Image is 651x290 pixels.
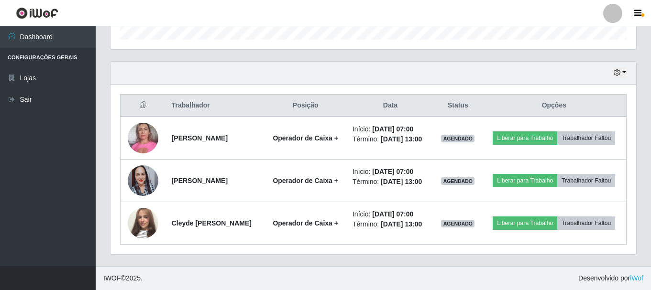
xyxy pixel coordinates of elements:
span: AGENDADO [441,135,474,142]
strong: Operador de Caixa + [273,134,338,142]
button: Liberar para Trabalho [493,174,557,187]
span: © 2025 . [103,273,143,283]
li: Início: [353,124,428,134]
th: Status [434,95,482,117]
strong: [PERSON_NAME] [172,177,228,184]
button: Trabalhador Faltou [557,131,615,145]
li: Término: [353,134,428,144]
th: Posição [264,95,347,117]
li: Término: [353,219,428,229]
li: Início: [353,209,428,219]
strong: Operador de Caixa + [273,177,338,184]
strong: Cleyde [PERSON_NAME] [172,219,252,227]
span: AGENDADO [441,220,474,227]
button: Liberar para Trabalho [493,216,557,230]
img: 1689780238947.jpeg [128,118,158,158]
time: [DATE] 07:00 [372,125,413,133]
img: 1732748634290.jpeg [128,196,158,250]
time: [DATE] 13:00 [381,135,422,143]
button: Trabalhador Faltou [557,216,615,230]
th: Trabalhador [166,95,265,117]
th: Data [347,95,434,117]
img: CoreUI Logo [16,7,58,19]
img: 1689874098010.jpeg [128,153,158,208]
button: Liberar para Trabalho [493,131,557,145]
th: Opções [482,95,627,117]
li: Início: [353,167,428,177]
time: [DATE] 07:00 [372,210,413,218]
button: Trabalhador Faltou [557,174,615,187]
strong: [PERSON_NAME] [172,134,228,142]
li: Término: [353,177,428,187]
time: [DATE] 13:00 [381,220,422,228]
a: iWof [630,274,643,282]
span: AGENDADO [441,177,474,185]
time: [DATE] 07:00 [372,168,413,175]
time: [DATE] 13:00 [381,178,422,185]
strong: Operador de Caixa + [273,219,338,227]
span: Desenvolvido por [578,273,643,283]
span: IWOF [103,274,121,282]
